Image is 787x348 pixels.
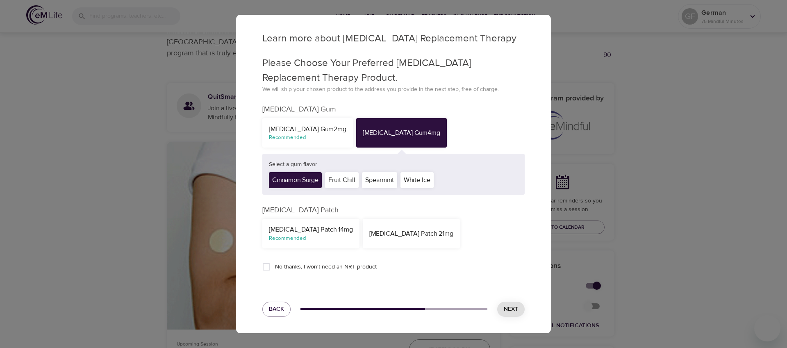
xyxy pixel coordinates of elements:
[269,160,518,169] p: Select a gum flavor
[269,172,322,188] div: Cinnamon Surge
[400,172,434,188] div: White Ice
[262,205,525,216] p: [MEDICAL_DATA] Patch
[363,128,440,138] div: [MEDICAL_DATA] Gum 4mg
[497,302,525,317] button: Next
[504,304,518,314] span: Next
[262,104,525,115] p: [MEDICAL_DATA] Gum
[262,85,525,94] p: We will ship your chosen product to the address you provide in the next step, free of charge.
[275,263,377,271] span: No thanks, I won't need an NRT product
[325,172,359,188] div: Fruit Chill
[269,134,346,141] div: Recommended
[269,125,346,134] div: [MEDICAL_DATA] Gum 2mg
[262,302,291,317] button: Back
[362,172,397,188] div: Spearmint
[262,56,525,85] p: Please Choose Your Preferred [MEDICAL_DATA] Replacement Therapy Product.
[269,225,353,234] div: [MEDICAL_DATA] Patch 14mg
[269,304,284,314] span: Back
[369,229,453,239] div: [MEDICAL_DATA] Patch 21mg
[269,234,353,242] div: Recommended
[262,31,525,46] p: Learn more about [MEDICAL_DATA] Replacement Therapy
